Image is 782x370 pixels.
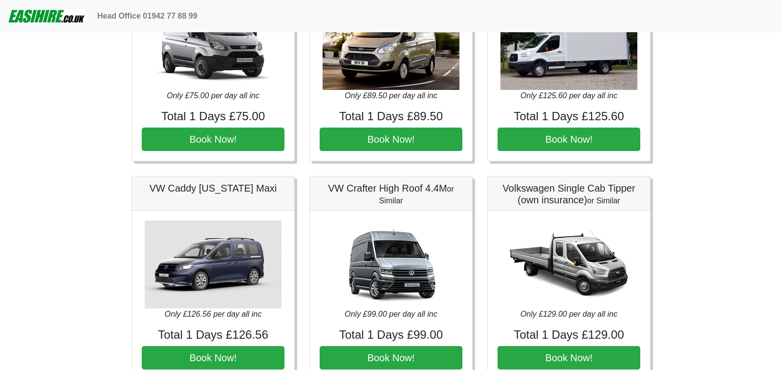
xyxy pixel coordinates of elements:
a: Head Office 01942 77 88 99 [93,6,201,26]
button: Book Now! [498,346,640,370]
img: Volkswagen Crafter Luton [500,2,637,90]
i: Only £125.60 per day all inc [521,91,617,100]
h4: Total 1 Days £126.56 [142,328,284,342]
img: Volkswagen Single Cab Tipper (own insurance) [500,220,637,308]
h4: Total 1 Days £125.60 [498,109,640,124]
button: Book Now! [498,128,640,151]
button: Book Now! [320,346,462,370]
img: VW Caddy California Maxi [145,220,282,308]
i: Only £129.00 per day all inc [521,310,617,318]
i: Only £126.56 per day all inc [165,310,261,318]
button: Book Now! [142,346,284,370]
h5: VW Caddy [US_STATE] Maxi [142,182,284,194]
img: easihire_logo_small.png [8,6,86,26]
img: Volkswagen Transporter [145,2,282,90]
button: Book Now! [320,128,462,151]
i: Only £89.50 per day all inc [345,91,437,100]
h5: Volkswagen Single Cab Tipper (own insurance) [498,182,640,206]
small: or Similar [587,196,620,205]
button: Book Now! [142,128,284,151]
h4: Total 1 Days £75.00 [142,109,284,124]
h4: Total 1 Days £129.00 [498,328,640,342]
b: Head Office 01942 77 88 99 [97,12,197,20]
i: Only £75.00 per day all inc [167,91,259,100]
h5: VW Crafter High Roof 4.4M [320,182,462,206]
img: Volkswagen Crafter LWB [323,2,459,90]
h4: Total 1 Days £99.00 [320,328,462,342]
small: or Similar [379,185,454,205]
i: Only £99.00 per day all inc [345,310,437,318]
h4: Total 1 Days £89.50 [320,109,462,124]
img: VW Crafter High Roof 4.4M [323,220,459,308]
